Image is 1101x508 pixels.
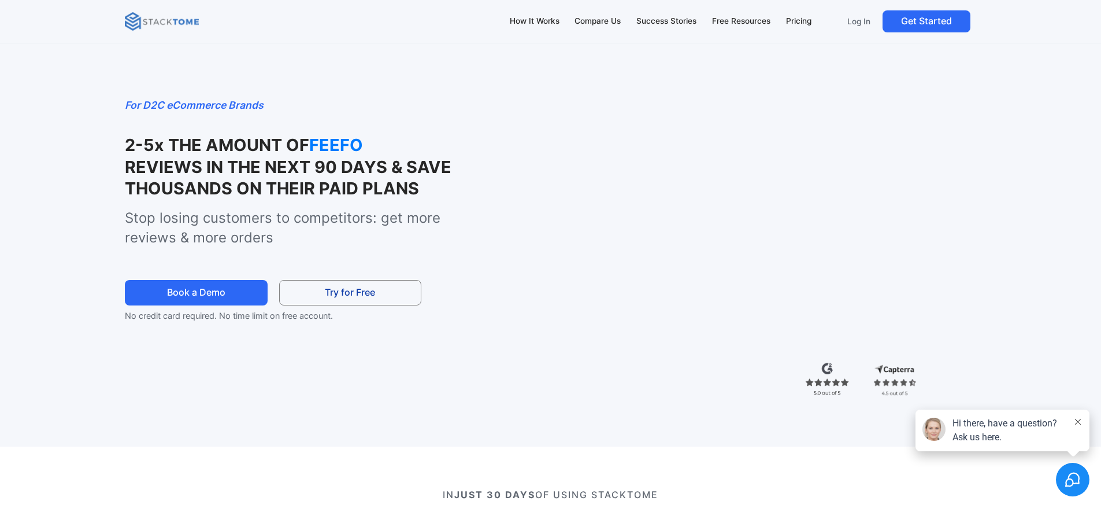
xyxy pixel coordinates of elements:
[569,9,627,34] a: Compare Us
[510,15,559,28] div: How It Works
[125,135,309,155] strong: 2-5x THE AMOUNT OF
[840,10,878,32] a: Log In
[125,208,491,247] p: Stop losing customers to competitors: get more reviews & more orders
[847,16,870,27] p: Log In
[125,309,442,323] p: No credit card required. No time limit on free account.
[504,9,565,34] a: How It Works
[786,15,811,28] div: Pricing
[712,15,770,28] div: Free Resources
[125,157,451,198] strong: REVIEWS IN THE NEXT 90 DAYS & SAVE THOUSANDS ON THEIR PAID PLANS
[279,280,421,306] a: Try for Free
[516,97,976,356] iframe: StackTome- product_demo 07.24 - 1.3x speed (1080p)
[309,134,425,156] strong: FEEFO
[454,489,535,500] strong: JUST 30 DAYS
[631,9,702,34] a: Success Stories
[168,488,933,502] p: IN OF USING STACKTOME
[706,9,776,34] a: Free Resources
[780,9,817,34] a: Pricing
[125,280,267,306] a: Book a Demo
[636,15,696,28] div: Success Stories
[574,15,621,28] div: Compare Us
[125,99,264,111] em: For D2C eCommerce Brands
[883,10,970,32] a: Get Started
